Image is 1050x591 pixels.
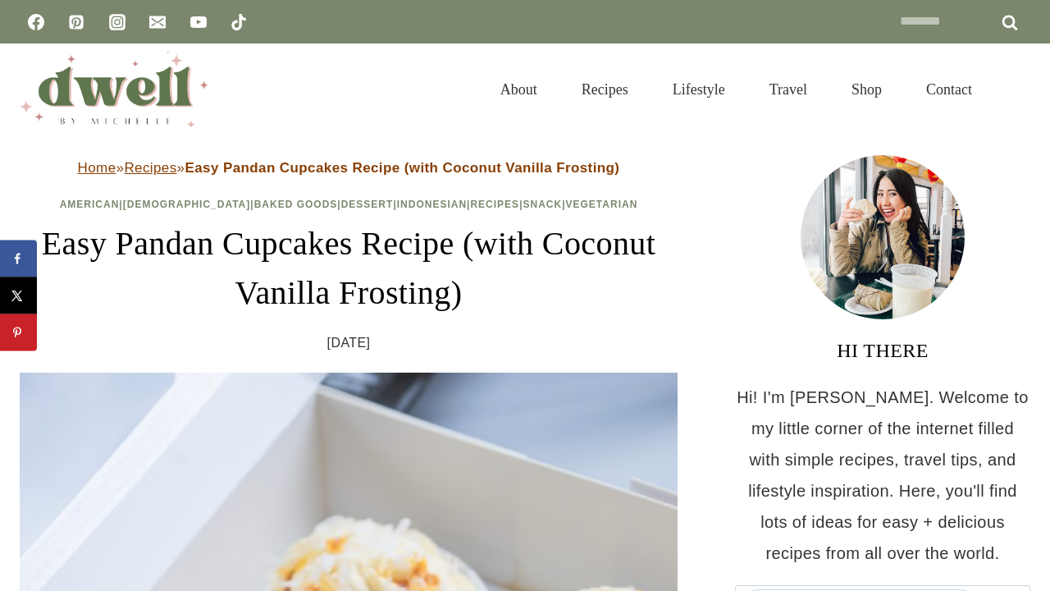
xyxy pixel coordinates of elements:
p: Hi! I'm [PERSON_NAME]. Welcome to my little corner of the internet filled with simple recipes, tr... [735,382,1030,569]
strong: Easy Pandan Cupcakes Recipe (with Coconut Vanilla Frosting) [185,160,619,176]
h1: Easy Pandan Cupcakes Recipe (with Coconut Vanilla Frosting) [20,219,678,318]
a: Recipes [124,160,176,176]
a: About [478,61,559,118]
a: Baked Goods [254,199,338,210]
a: Lifestyle [651,61,747,118]
a: Email [141,6,174,39]
span: | | | | | | | [60,199,638,210]
a: Vegetarian [566,199,638,210]
a: Contact [904,61,994,118]
a: Home [78,160,116,176]
a: Pinterest [60,6,93,39]
h3: HI THERE [735,336,1030,365]
a: TikTok [222,6,255,39]
a: Shop [829,61,904,118]
a: Instagram [101,6,134,39]
a: [DEMOGRAPHIC_DATA] [123,199,251,210]
button: View Search Form [1002,76,1030,103]
a: Indonesian [397,199,467,210]
nav: Primary Navigation [478,61,994,118]
a: American [60,199,120,210]
a: YouTube [182,6,215,39]
a: Facebook [20,6,52,39]
a: Recipes [470,199,519,210]
span: » » [78,160,620,176]
time: [DATE] [327,331,371,355]
a: Snack [523,199,562,210]
a: Recipes [559,61,651,118]
img: DWELL by michelle [20,52,208,127]
a: Travel [747,61,829,118]
a: Dessert [341,199,394,210]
